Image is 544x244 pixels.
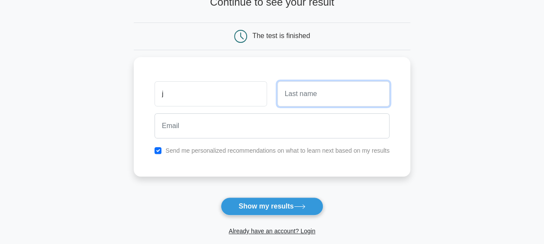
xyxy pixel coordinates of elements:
[277,81,389,106] input: Last name
[155,113,389,138] input: Email
[155,81,267,106] input: First name
[252,32,310,39] div: The test is finished
[221,197,323,215] button: Show my results
[229,228,315,234] a: Already have an account? Login
[165,147,389,154] label: Send me personalized recommendations on what to learn next based on my results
